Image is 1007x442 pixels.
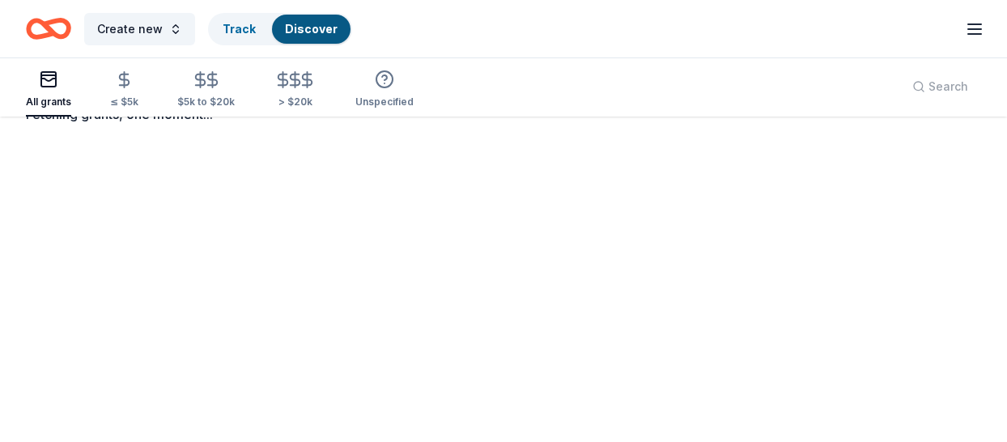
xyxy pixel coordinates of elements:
a: Track [223,22,256,36]
div: $5k to $20k [177,96,235,108]
a: Home [26,10,71,48]
button: TrackDiscover [208,13,352,45]
button: All grants [26,63,71,117]
div: ≤ $5k [110,96,138,108]
button: ≤ $5k [110,64,138,117]
span: Create new [97,19,163,39]
div: Unspecified [355,96,414,108]
button: Unspecified [355,63,414,117]
div: > $20k [274,96,317,108]
div: All grants [26,96,71,108]
button: Create new [84,13,195,45]
button: $5k to $20k [177,64,235,117]
a: Discover [285,22,338,36]
button: > $20k [274,64,317,117]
